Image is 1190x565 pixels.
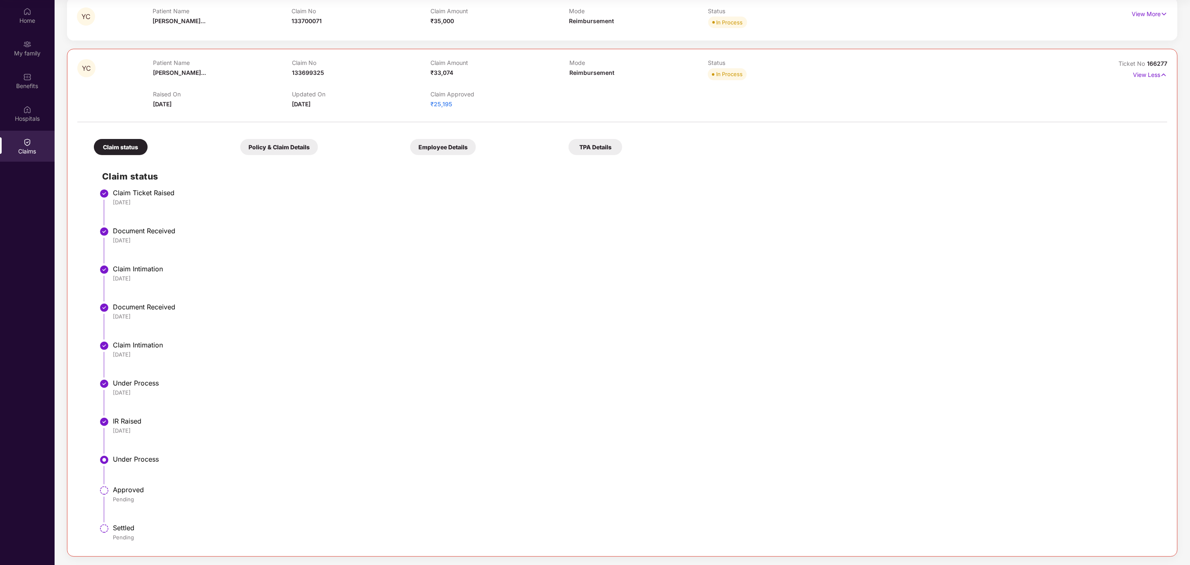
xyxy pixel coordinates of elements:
[292,17,322,24] span: 133700071
[292,59,431,66] p: Claim No
[99,189,109,199] img: svg+xml;base64,PHN2ZyBpZD0iU3RlcC1Eb25lLTMyeDMyIiB4bWxucz0iaHR0cDovL3d3dy53My5vcmcvMjAwMC9zdmciIH...
[23,105,31,114] img: svg+xml;base64,PHN2ZyBpZD0iSG9zcGl0YWxzIiB4bWxucz0iaHR0cDovL3d3dy53My5vcmcvMjAwMC9zdmciIHdpZHRoPS...
[292,7,430,14] p: Claim No
[430,7,569,14] p: Claim Amount
[430,69,453,76] span: ₹33,074
[708,59,847,66] p: Status
[1161,10,1168,19] img: svg+xml;base64,PHN2ZyB4bWxucz0iaHR0cDovL3d3dy53My5vcmcvMjAwMC9zdmciIHdpZHRoPSIxNyIgaGVpZ2h0PSIxNy...
[153,59,292,66] p: Patient Name
[113,313,1159,320] div: [DATE]
[113,189,1159,197] div: Claim Ticket Raised
[1160,70,1167,79] img: svg+xml;base64,PHN2ZyB4bWxucz0iaHR0cDovL3d3dy53My5vcmcvMjAwMC9zdmciIHdpZHRoPSIxNyIgaGVpZ2h0PSIxNy...
[716,70,743,78] div: In Process
[23,73,31,81] img: svg+xml;base64,PHN2ZyBpZD0iQmVuZWZpdHMiIHhtbG5zPSJodHRwOi8vd3d3LnczLm9yZy8yMDAwL3N2ZyIgd2lkdGg9Ij...
[113,417,1159,425] div: IR Raised
[569,59,708,66] p: Mode
[430,17,454,24] span: ₹35,000
[113,265,1159,273] div: Claim Intimation
[82,65,91,72] span: YC
[153,7,292,14] p: Patient Name
[99,303,109,313] img: svg+xml;base64,PHN2ZyBpZD0iU3RlcC1Eb25lLTMyeDMyIiB4bWxucz0iaHR0cDovL3d3dy53My5vcmcvMjAwMC9zdmciIH...
[430,91,569,98] p: Claim Approved
[569,69,614,76] span: Reimbursement
[23,138,31,146] img: svg+xml;base64,PHN2ZyBpZD0iQ2xhaW0iIHhtbG5zPSJodHRwOi8vd3d3LnczLm9yZy8yMDAwL3N2ZyIgd2lkdGg9IjIwIi...
[81,13,91,20] span: YC
[113,534,1159,541] div: Pending
[1133,68,1167,79] p: View Less
[113,351,1159,358] div: [DATE]
[292,69,324,76] span: 133699325
[569,139,622,155] div: TPA Details
[94,139,148,155] div: Claim status
[99,455,109,465] img: svg+xml;base64,PHN2ZyBpZD0iU3RlcC1BY3RpdmUtMzJ4MzIiIHhtbG5zPSJodHRwOi8vd3d3LnczLm9yZy8yMDAwL3N2Zy...
[240,139,318,155] div: Policy & Claim Details
[113,486,1159,494] div: Approved
[1132,7,1168,19] p: View More
[113,496,1159,503] div: Pending
[102,170,1159,183] h2: Claim status
[99,379,109,389] img: svg+xml;base64,PHN2ZyBpZD0iU3RlcC1Eb25lLTMyeDMyIiB4bWxucz0iaHR0cDovL3d3dy53My5vcmcvMjAwMC9zdmciIH...
[569,7,708,14] p: Mode
[430,101,452,108] span: ₹25,195
[113,303,1159,311] div: Document Received
[292,91,431,98] p: Updated On
[99,227,109,237] img: svg+xml;base64,PHN2ZyBpZD0iU3RlcC1Eb25lLTMyeDMyIiB4bWxucz0iaHR0cDovL3d3dy53My5vcmcvMjAwMC9zdmciIH...
[430,59,569,66] p: Claim Amount
[113,455,1159,463] div: Under Process
[99,524,109,534] img: svg+xml;base64,PHN2ZyBpZD0iU3RlcC1QZW5kaW5nLTMyeDMyIiB4bWxucz0iaHR0cDovL3d3dy53My5vcmcvMjAwMC9zdm...
[1118,60,1147,67] span: Ticket No
[99,265,109,275] img: svg+xml;base64,PHN2ZyBpZD0iU3RlcC1Eb25lLTMyeDMyIiB4bWxucz0iaHR0cDovL3d3dy53My5vcmcvMjAwMC9zdmciIH...
[1147,60,1167,67] span: 166277
[23,40,31,48] img: svg+xml;base64,PHN2ZyB3aWR0aD0iMjAiIGhlaWdodD0iMjAiIHZpZXdCb3g9IjAgMCAyMCAyMCIgZmlsbD0ibm9uZSIgeG...
[708,7,847,14] p: Status
[113,427,1159,434] div: [DATE]
[113,389,1159,396] div: [DATE]
[153,17,206,24] span: [PERSON_NAME]...
[113,379,1159,387] div: Under Process
[717,18,743,26] div: In Process
[99,417,109,427] img: svg+xml;base64,PHN2ZyBpZD0iU3RlcC1Eb25lLTMyeDMyIiB4bWxucz0iaHR0cDovL3d3dy53My5vcmcvMjAwMC9zdmciIH...
[113,227,1159,235] div: Document Received
[99,486,109,496] img: svg+xml;base64,PHN2ZyBpZD0iU3RlcC1QZW5kaW5nLTMyeDMyIiB4bWxucz0iaHR0cDovL3d3dy53My5vcmcvMjAwMC9zdm...
[153,91,292,98] p: Raised On
[99,341,109,351] img: svg+xml;base64,PHN2ZyBpZD0iU3RlcC1Eb25lLTMyeDMyIiB4bWxucz0iaHR0cDovL3d3dy53My5vcmcvMjAwMC9zdmciIH...
[569,17,614,24] span: Reimbursement
[113,275,1159,282] div: [DATE]
[410,139,476,155] div: Employee Details
[153,101,172,108] span: [DATE]
[113,237,1159,244] div: [DATE]
[292,101,311,108] span: [DATE]
[113,341,1159,349] div: Claim Intimation
[113,199,1159,206] div: [DATE]
[153,69,206,76] span: [PERSON_NAME]...
[113,524,1159,532] div: Settled
[23,7,31,16] img: svg+xml;base64,PHN2ZyBpZD0iSG9tZSIgeG1sbnM9Imh0dHA6Ly93d3cudzMub3JnLzIwMDAvc3ZnIiB3aWR0aD0iMjAiIG...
